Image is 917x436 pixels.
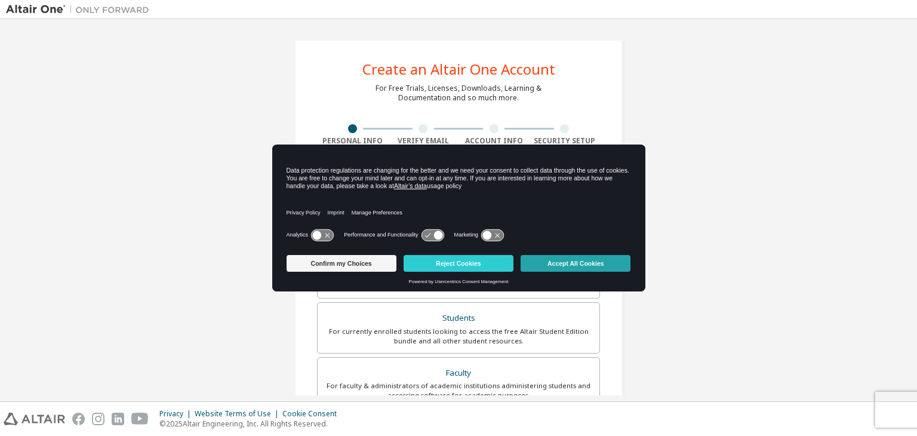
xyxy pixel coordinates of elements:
[159,419,344,429] p: © 2025 Altair Engineering, Inc. All Rights Reserved.
[530,136,601,146] div: Security Setup
[131,413,149,425] img: youtube.svg
[362,62,555,76] div: Create an Altair One Account
[388,136,459,146] div: Verify Email
[458,136,530,146] div: Account Info
[4,413,65,425] img: altair_logo.svg
[325,310,592,327] div: Students
[325,327,592,346] div: For currently enrolled students looking to access the free Altair Student Edition bundle and all ...
[195,409,282,419] div: Website Terms of Use
[6,4,155,16] img: Altair One
[376,84,541,103] div: For Free Trials, Licenses, Downloads, Learning & Documentation and so much more.
[159,409,195,419] div: Privacy
[325,365,592,382] div: Faculty
[325,381,592,400] div: For faculty & administrators of academic institutions administering students and accessing softwa...
[317,136,388,146] div: Personal Info
[92,413,104,425] img: instagram.svg
[112,413,124,425] img: linkedin.svg
[72,413,85,425] img: facebook.svg
[282,409,344,419] div: Cookie Consent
